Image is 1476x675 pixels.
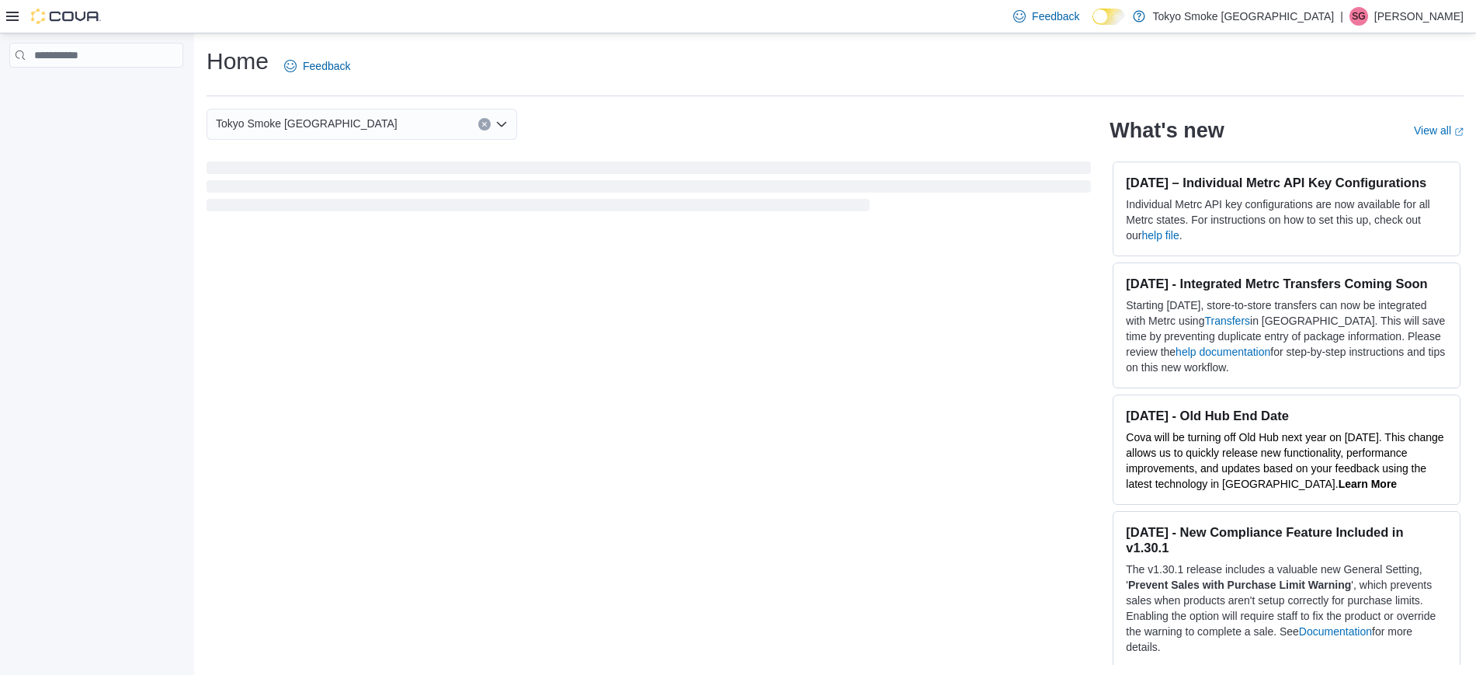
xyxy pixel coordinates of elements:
[1126,175,1447,190] h3: [DATE] – Individual Metrc API Key Configurations
[1352,7,1365,26] span: SG
[278,50,356,82] a: Feedback
[216,114,398,133] span: Tokyo Smoke [GEOGRAPHIC_DATA]
[495,118,508,130] button: Open list of options
[478,118,491,130] button: Clear input
[1007,1,1085,32] a: Feedback
[1204,315,1250,327] a: Transfers
[1339,478,1397,490] a: Learn More
[31,9,101,24] img: Cova
[1032,9,1079,24] span: Feedback
[1349,7,1368,26] div: Sonia Garner
[1126,197,1447,243] p: Individual Metrc API key configurations are now available for all Metrc states. For instructions ...
[1374,7,1464,26] p: [PERSON_NAME]
[1128,579,1351,591] strong: Prevent Sales with Purchase Limit Warning
[303,58,350,74] span: Feedback
[1092,9,1125,25] input: Dark Mode
[207,165,1091,214] span: Loading
[1126,408,1447,423] h3: [DATE] - Old Hub End Date
[1126,431,1443,490] span: Cova will be turning off Old Hub next year on [DATE]. This change allows us to quickly release ne...
[1142,229,1179,242] a: help file
[1126,297,1447,375] p: Starting [DATE], store-to-store transfers can now be integrated with Metrc using in [GEOGRAPHIC_D...
[1340,7,1343,26] p: |
[1454,127,1464,137] svg: External link
[1126,562,1447,655] p: The v1.30.1 release includes a valuable new General Setting, ' ', which prevents sales when produ...
[207,46,269,77] h1: Home
[1126,524,1447,555] h3: [DATE] - New Compliance Feature Included in v1.30.1
[1110,118,1224,143] h2: What's new
[1414,124,1464,137] a: View allExternal link
[1299,625,1372,638] a: Documentation
[9,71,183,108] nav: Complex example
[1126,276,1447,291] h3: [DATE] - Integrated Metrc Transfers Coming Soon
[1176,346,1270,358] a: help documentation
[1153,7,1335,26] p: Tokyo Smoke [GEOGRAPHIC_DATA]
